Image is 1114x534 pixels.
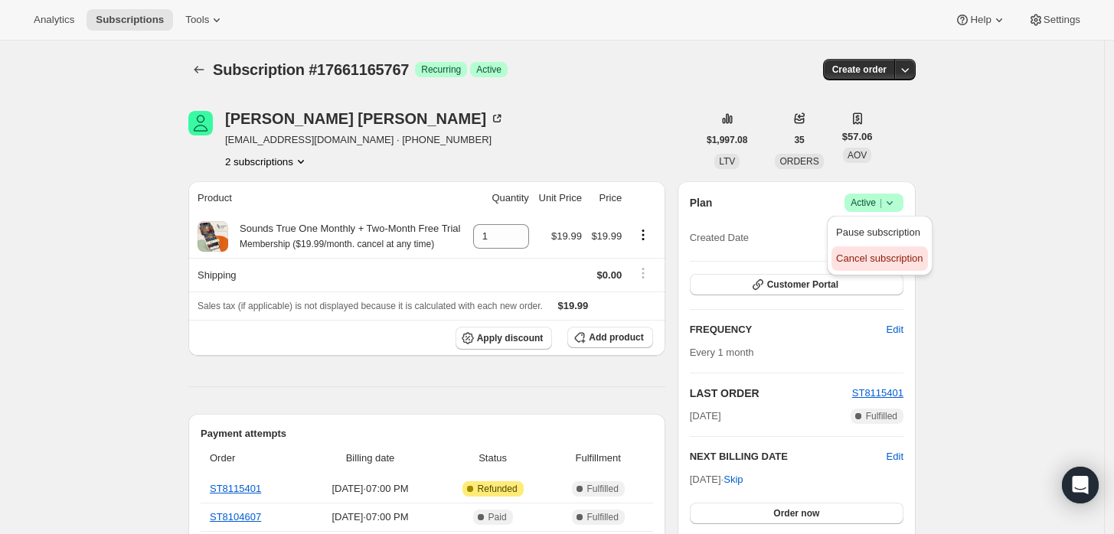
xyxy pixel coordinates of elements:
[970,14,991,26] span: Help
[1019,9,1089,31] button: Settings
[198,221,228,252] img: product img
[534,181,586,215] th: Unit Price
[210,483,261,494] a: ST8115401
[866,410,897,422] span: Fulfilled
[877,317,913,342] button: Edit
[442,451,543,466] span: Status
[228,221,460,252] div: Sounds True One Monthly + Two-Month Free Trial
[188,181,468,215] th: Product
[25,9,83,31] button: Analytics
[567,327,652,348] button: Add product
[690,322,887,337] h2: FREQUENCY
[308,510,433,525] span: [DATE] · 07:00 PM
[591,230,622,242] span: $19.99
[779,156,818,167] span: ORDERS
[690,230,749,246] span: Created Date
[185,14,209,26] span: Tools
[210,511,261,523] a: ST8104607
[589,331,643,344] span: Add product
[690,449,887,464] h2: NEXT BILLING DATE
[198,301,543,311] span: Sales tax (if applicable) is not displayed because it is calculated with each new order.
[707,134,747,146] span: $1,997.08
[225,111,505,126] div: [PERSON_NAME] [PERSON_NAME]
[690,274,903,295] button: Customer Portal
[823,59,896,80] button: Create order
[690,347,754,358] span: Every 1 month
[558,300,589,311] span: $19.99
[96,14,164,26] span: Subscriptions
[631,265,655,282] button: Shipping actions
[831,220,927,245] button: Pause subscription
[690,409,721,424] span: [DATE]
[225,154,309,169] button: Product actions
[719,156,735,167] span: LTV
[308,481,433,497] span: [DATE] · 07:00 PM
[553,451,644,466] span: Fulfillment
[714,467,752,492] button: Skip
[848,150,867,161] span: AOV
[690,474,743,485] span: [DATE] ·
[308,451,433,466] span: Billing date
[587,483,619,495] span: Fulfilled
[767,278,838,291] span: Customer Portal
[831,246,927,271] button: Cancel subscription
[832,63,887,76] span: Create order
[476,63,501,76] span: Active
[785,129,813,151] button: 35
[34,14,74,26] span: Analytics
[887,322,903,337] span: Edit
[794,134,804,146] span: 35
[225,132,505,148] span: [EMAIL_ADDRESS][DOMAIN_NAME] · [PHONE_NUMBER]
[87,9,173,31] button: Subscriptions
[851,195,897,210] span: Active
[697,129,756,151] button: $1,997.08
[586,181,626,215] th: Price
[488,511,507,523] span: Paid
[201,441,303,475] th: Order
[213,61,409,78] span: Subscription #17661165767
[456,327,553,350] button: Apply discount
[1062,467,1099,503] div: Open Intercom Messenger
[773,507,819,519] span: Order now
[587,511,619,523] span: Fulfilled
[842,129,873,145] span: $57.06
[724,472,743,487] span: Skip
[551,230,582,242] span: $19.99
[880,197,882,209] span: |
[421,63,461,76] span: Recurring
[188,258,468,291] th: Shipping
[188,59,210,80] button: Subscriptions
[631,226,655,243] button: Product actions
[836,226,920,238] span: Pause subscription
[597,269,622,281] span: $0.00
[946,9,1015,31] button: Help
[1044,14,1080,26] span: Settings
[477,332,544,344] span: Apply discount
[478,483,518,495] span: Refunded
[468,181,534,215] th: Quantity
[836,252,923,264] span: Cancel subscription
[852,386,903,401] button: ST8115401
[887,449,903,464] button: Edit
[690,386,852,401] h2: LAST ORDER
[852,387,903,399] a: ST8115401
[690,503,903,524] button: Order now
[176,9,234,31] button: Tools
[240,239,434,249] small: Membership ($19.99/month. cancel at any time)
[188,111,213,135] span: Betsy Lindsay
[201,426,653,441] h2: Payment attempts
[690,195,713,210] h2: Plan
